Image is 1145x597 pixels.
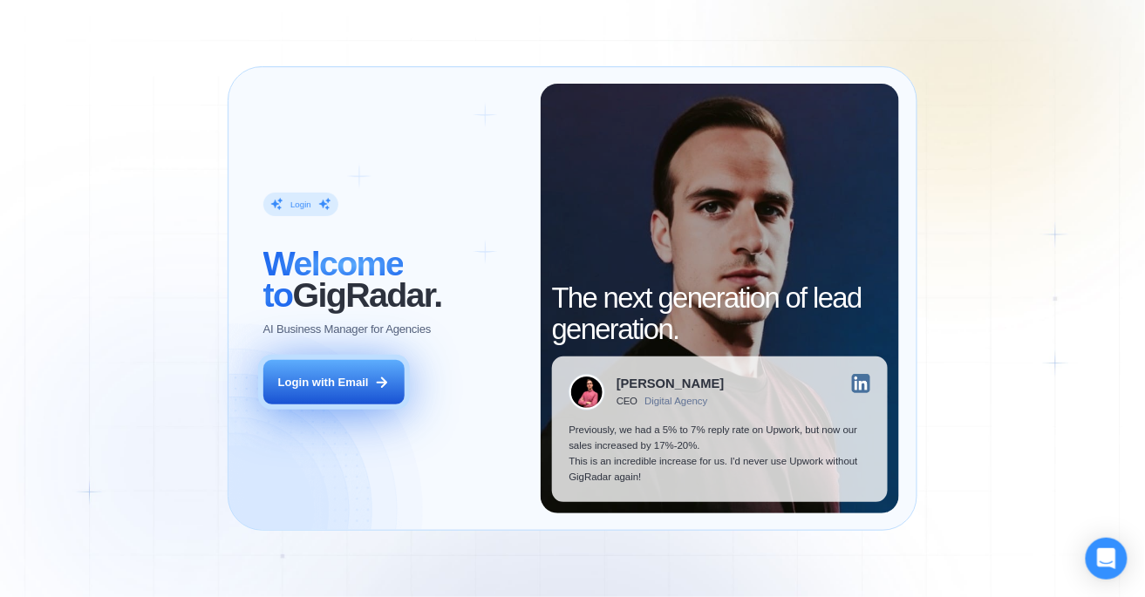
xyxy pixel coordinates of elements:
[644,396,707,407] div: Digital Agency
[617,377,725,390] div: [PERSON_NAME]
[1086,538,1128,580] div: Open Intercom Messenger
[263,322,432,337] p: AI Business Manager for Agencies
[617,396,637,407] div: CEO
[278,375,369,390] div: Login with Email
[263,248,523,310] h2: ‍ GigRadar.
[263,360,405,404] button: Login with Email
[290,199,311,210] div: Login
[552,282,888,345] h2: The next generation of lead generation.
[569,422,870,485] p: Previously, we had a 5% to 7% reply rate on Upwork, but now our sales increased by 17%-20%. This ...
[263,244,404,314] span: Welcome to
